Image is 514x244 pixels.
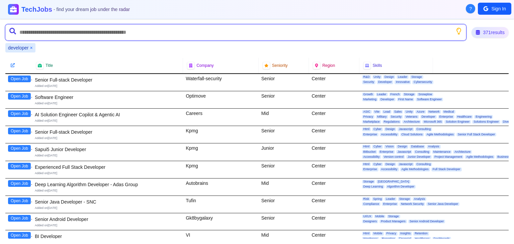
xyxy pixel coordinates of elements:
[183,109,259,126] div: Careers
[398,197,411,201] span: Storage
[362,120,381,124] span: Marketplace
[35,77,180,83] div: Senior Full-stack Developer
[8,145,31,152] button: Open Job
[404,115,419,119] span: Veterans
[183,74,259,91] div: Waterfall-security
[259,196,309,213] div: Senior
[384,127,396,131] span: Design
[390,115,403,119] span: Security
[309,161,359,178] div: Center
[397,75,409,79] span: Leader
[382,155,405,159] span: Version control
[362,115,375,119] span: Privacy
[442,110,455,114] span: Medical
[400,133,424,136] span: Cloud Solutions
[372,232,384,235] span: Mobile
[259,74,309,91] div: Senior
[379,220,407,223] span: Product Managers
[35,171,180,175] div: Added on [DATE]
[8,163,31,169] button: Open Job
[362,145,371,148] span: Html
[396,150,413,154] span: Javascript
[183,143,259,161] div: Kpmg
[259,161,309,178] div: Senior
[362,197,371,201] span: Risk
[376,180,411,184] span: [GEOGRAPHIC_DATA]
[444,120,471,124] span: Solution Engineer
[431,167,462,171] span: Full Stack Developer
[382,120,401,124] span: Regulations
[362,215,373,218] span: UI/UX
[183,213,259,230] div: Gk8bygalaxy
[8,76,31,82] button: Open Job
[35,189,180,193] div: Added on [DATE]
[362,167,378,171] span: Enterprise
[415,162,432,166] span: Consulting
[35,181,180,188] div: Deep Learning Algorithm Developer - Adas Group
[415,127,432,131] span: Consulting
[362,180,375,184] span: Storage
[362,110,372,114] span: ASIC
[382,202,398,206] span: Enterprise
[35,84,180,88] div: Added on [DATE]
[380,237,396,241] span: Reporting
[35,216,180,223] div: Senior Android Developer
[362,127,371,131] span: Html
[386,185,416,189] span: Algorithm Developer
[385,232,398,235] span: Privacy
[455,28,462,34] button: Show search tips
[410,145,425,148] span: Database
[35,206,180,210] div: Added on [DATE]
[376,93,388,96] span: Leader
[372,127,383,131] span: Cyber
[259,126,309,143] div: Senior
[456,133,497,136] span: Senior Full Stack Developer
[397,98,414,101] span: First Name
[415,110,426,114] span: Azure
[373,63,382,68] span: Skills
[404,110,414,114] span: Unity
[196,63,213,68] span: Company
[8,180,31,187] button: Open Job
[465,155,495,159] span: Agile Methodologies
[46,63,53,68] span: Title
[395,80,411,84] span: Innovative
[399,232,412,235] span: Insights
[432,150,452,154] span: Maintenance
[416,98,443,101] span: Software Engineer
[309,109,359,126] div: Center
[8,215,31,222] button: Open Job
[373,110,381,114] span: Vite
[372,75,382,79] span: Unity
[402,120,421,124] span: Architecture
[259,213,309,230] div: Senior
[8,198,31,204] button: Open Job
[372,145,383,148] span: Cyber
[309,143,359,161] div: Center
[8,93,31,100] button: Open Job
[30,44,33,51] button: Remove developer filter
[362,98,378,101] span: Marketing
[35,146,180,153] div: Sapui5 Junior Developer
[35,129,180,135] div: Senior Full-stack Developer
[362,220,378,223] span: Designers
[393,110,403,114] span: Sales
[35,111,180,118] div: AI Solution Engineer Copilot & Agentic AI
[272,63,288,68] span: Seniority
[8,110,31,117] button: Open Job
[414,237,431,241] span: Healthcare
[372,162,383,166] span: Cyber
[413,232,429,235] span: Retention
[413,197,427,201] span: Analysis
[183,178,259,196] div: Autobrains
[35,233,180,240] div: BI Developer
[383,75,395,79] span: Design
[432,237,451,241] span: Dashboards
[309,213,359,230] div: Center
[35,101,180,106] div: Added on [DATE]
[259,109,309,126] div: Mid
[408,220,445,223] span: Senior Android Developer
[183,196,259,213] div: Tufin
[362,202,381,206] span: Compliance
[362,155,381,159] span: Accessibility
